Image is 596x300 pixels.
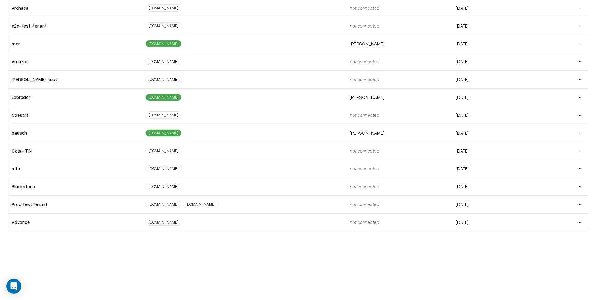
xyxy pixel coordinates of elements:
td: Caesars [8,106,142,124]
td: [DATE] [452,178,527,195]
span: [PERSON_NAME] [350,130,384,136]
div: [DOMAIN_NAME] [145,94,181,101]
td: [DATE] [452,142,527,160]
div: [DOMAIN_NAME] [145,111,181,119]
td: Blackstone [8,178,142,195]
td: [DATE] [452,17,527,35]
td: Prod Test Tenant [8,195,142,213]
td: Labrador [8,88,142,106]
div: [DOMAIN_NAME] [145,40,181,47]
td: [DATE] [452,124,527,142]
div: [DOMAIN_NAME] [145,129,181,137]
td: mor [8,35,142,53]
td: bausch [8,124,142,142]
span: not connected [350,219,379,225]
span: [PERSON_NAME] [350,41,384,46]
div: [DOMAIN_NAME] [145,183,181,190]
td: [DATE] [452,70,527,88]
span: not connected [350,23,379,28]
div: Open Intercom Messenger [6,279,21,294]
div: [DOMAIN_NAME] [145,58,181,65]
div: [DOMAIN_NAME] [145,147,181,154]
td: [DATE] [452,195,527,213]
span: not connected [350,148,379,153]
td: [DATE] [452,35,527,53]
div: [DOMAIN_NAME] [183,201,219,208]
span: [PERSON_NAME] [350,94,384,100]
span: not connected [350,5,379,11]
span: not connected [350,112,379,118]
span: not connected [350,166,379,171]
div: [DOMAIN_NAME] [145,201,181,208]
td: Advance [8,213,142,231]
span: not connected [350,76,379,82]
td: [DATE] [452,88,527,106]
td: e2e-test-tenant [8,17,142,35]
div: [DOMAIN_NAME] [145,76,181,83]
td: [PERSON_NAME]-test [8,70,142,88]
div: [DOMAIN_NAME] [145,165,181,172]
div: [DOMAIN_NAME] [145,22,181,29]
span: not connected [350,201,379,207]
td: [DATE] [452,160,527,178]
span: not connected [350,184,379,189]
td: [DATE] [452,53,527,70]
td: [DATE] [452,213,527,231]
td: [DATE] [452,106,527,124]
span: not connected [350,59,379,64]
div: [DOMAIN_NAME] [145,219,181,226]
td: mfa [8,160,142,178]
div: [DOMAIN_NAME] [145,4,181,12]
td: Okta- TIN [8,142,142,160]
td: Amazon [8,53,142,70]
